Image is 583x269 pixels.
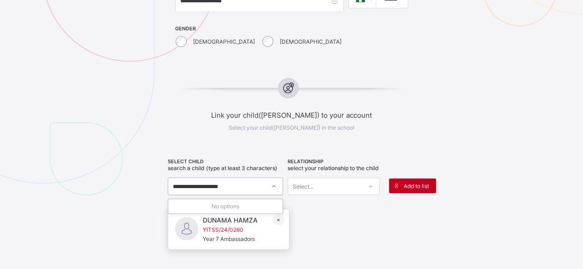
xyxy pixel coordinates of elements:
span: RELATIONSHIP [288,159,380,165]
div: × [273,214,284,225]
label: [DEMOGRAPHIC_DATA] [193,38,255,45]
span: Select your child([PERSON_NAME]) in the school [229,124,354,131]
span: Year 7 Ambassadors [203,235,255,242]
label: [DEMOGRAPHIC_DATA] [280,38,342,45]
div: No options [168,199,283,213]
span: GENDER [175,26,344,32]
span: DUNAMA HAMZA [203,216,258,224]
span: YITSS/24/0260 [203,226,258,233]
div: Select... [293,177,313,195]
span: Link your child([PERSON_NAME]) to your account [146,111,437,120]
span: Select your relationship to the child [288,165,379,172]
span: Add to list [404,183,429,189]
span: Search a child (type at least 3 characters) [168,165,277,172]
span: SELECT CHILD [168,159,283,165]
